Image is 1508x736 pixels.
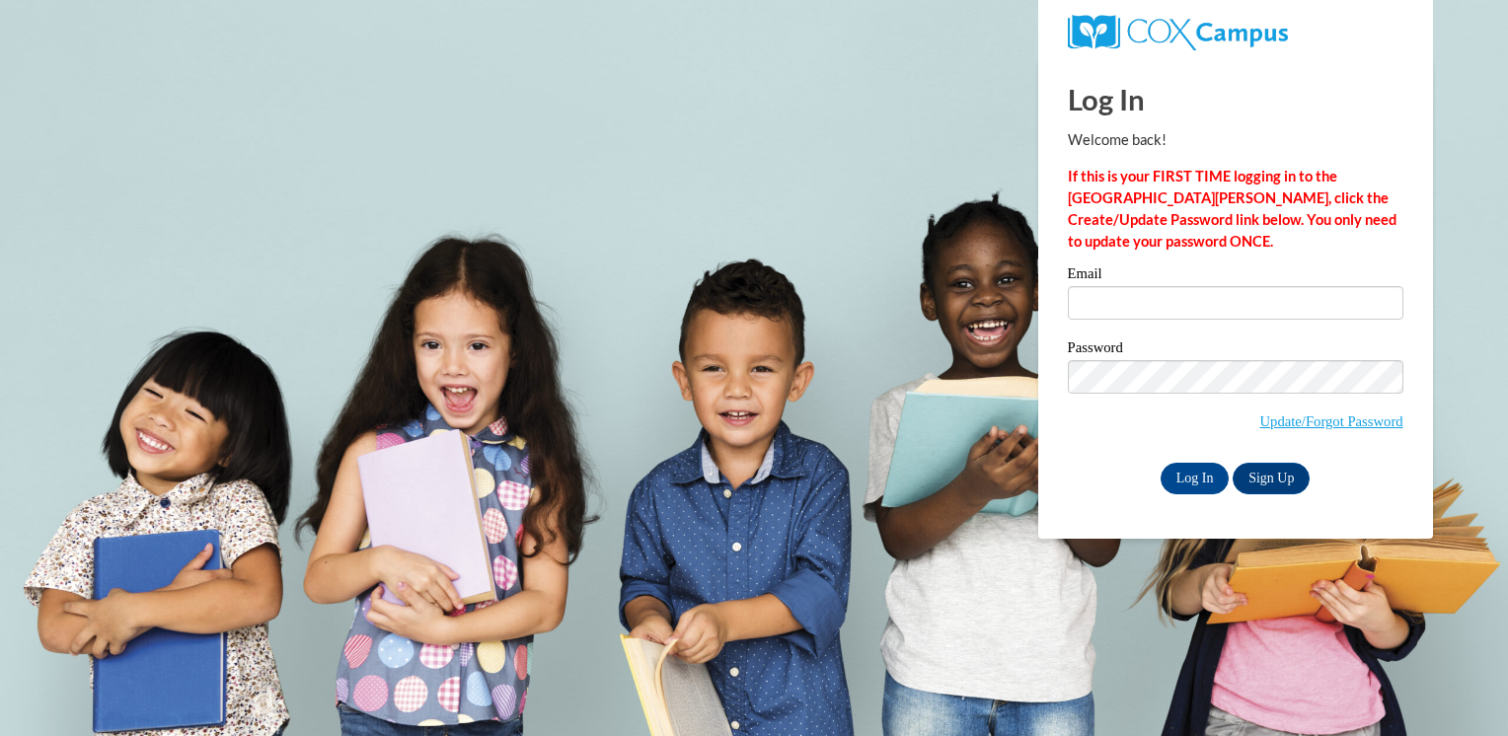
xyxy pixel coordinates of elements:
input: Log In [1161,463,1230,494]
a: COX Campus [1068,23,1288,39]
strong: If this is your FIRST TIME logging in to the [GEOGRAPHIC_DATA][PERSON_NAME], click the Create/Upd... [1068,168,1396,250]
img: COX Campus [1068,15,1288,50]
label: Email [1068,266,1403,286]
h1: Log In [1068,79,1403,119]
a: Sign Up [1233,463,1310,494]
label: Password [1068,340,1403,360]
a: Update/Forgot Password [1260,413,1403,429]
p: Welcome back! [1068,129,1403,151]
